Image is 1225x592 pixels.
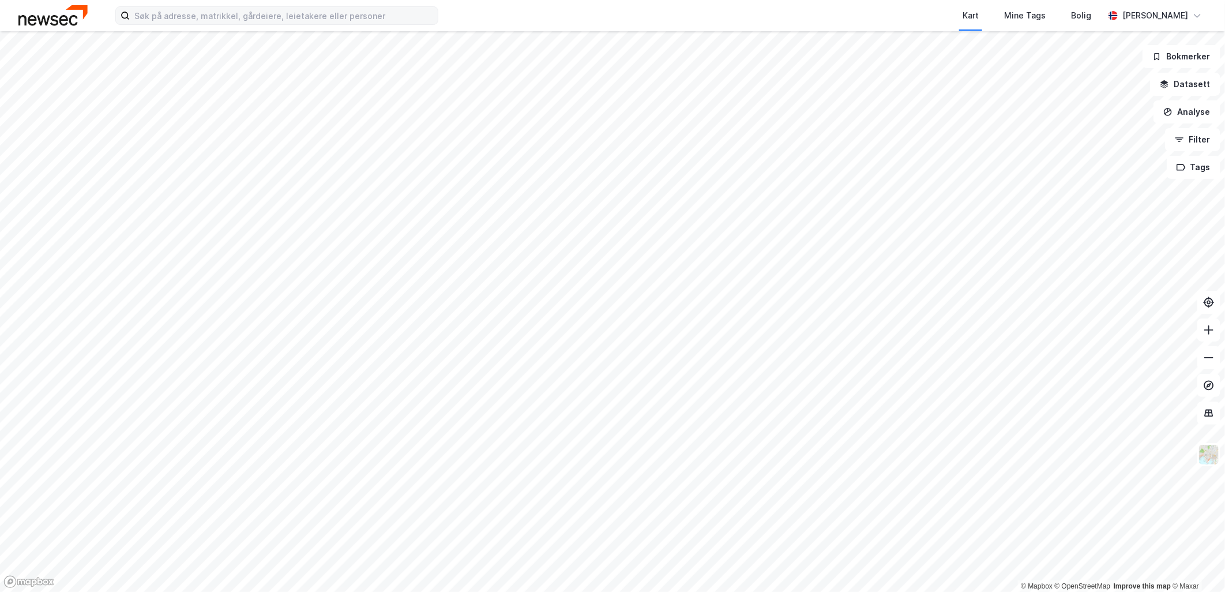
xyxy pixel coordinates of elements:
[1143,45,1220,68] button: Bokmerker
[963,9,979,23] div: Kart
[1153,100,1220,123] button: Analyse
[1167,156,1220,179] button: Tags
[1114,582,1171,590] a: Improve this map
[1004,9,1046,23] div: Mine Tags
[1167,537,1225,592] iframe: Chat Widget
[1122,9,1188,23] div: [PERSON_NAME]
[1055,582,1111,590] a: OpenStreetMap
[3,575,54,589] a: Mapbox homepage
[1071,9,1091,23] div: Bolig
[1198,444,1220,466] img: Z
[130,7,438,24] input: Søk på adresse, matrikkel, gårdeiere, leietakere eller personer
[1167,537,1225,592] div: Kontrollprogram for chat
[1150,73,1220,96] button: Datasett
[18,5,88,25] img: newsec-logo.f6e21ccffca1b3a03d2d.png
[1165,128,1220,151] button: Filter
[1021,582,1053,590] a: Mapbox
